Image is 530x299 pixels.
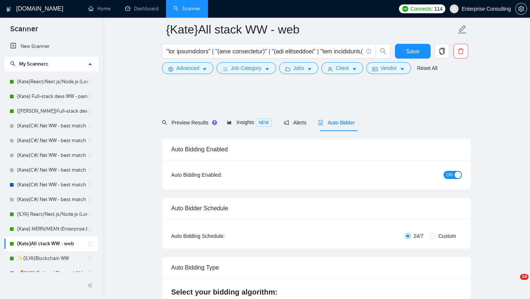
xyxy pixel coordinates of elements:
[318,120,323,125] span: robot
[171,287,462,297] h4: Select your bidding algorithm:
[173,6,201,12] a: searchScanner
[166,20,456,39] input: Scanner name...
[211,119,218,126] div: Tooltip anchor
[376,44,391,59] button: search
[171,171,268,179] div: Auto Bidding Enabled:
[328,66,333,72] span: user
[87,152,93,158] span: holder
[4,74,98,89] li: {Kate}React/Next.js/Node.js (Long-term, All Niches)
[4,24,44,39] span: Scanner
[4,39,98,54] li: New Scanner
[381,64,397,72] span: Vendor
[446,171,453,179] span: ON
[505,274,523,292] iframe: Intercom live chat
[10,61,15,66] span: search
[366,62,411,74] button: idcardVendorcaret-down
[4,192,98,207] li: {Kate}C#/.Net WW - best match (0 spent, not preferred location)
[202,66,207,72] span: caret-down
[216,62,276,74] button: barsJob Categorycaret-down
[166,47,363,56] input: Search Freelance Jobs...
[256,119,272,127] span: NEW
[400,66,405,72] span: caret-down
[171,257,462,278] div: Auto Bidding Type
[4,251,98,266] li: ✨{ILYA}Blockchain WW
[17,207,87,222] a: {ILYA} React/Next.js/Node.js (Long-term, All Niches)
[17,133,87,148] a: {Kate}C#/.Net WW - best match (not preferred location)
[87,197,93,203] span: holder
[4,222,98,236] li: {Kate} MERN/MEAN (Enterprise & SaaS)
[17,177,87,192] a: {Kate}C#/.Net WW - best match (0 spent)
[171,232,268,240] div: Auto Bidding Schedule:
[336,64,349,72] span: Client
[17,104,87,119] a: {[PERSON_NAME]}Full-stack devs WW (<1 month) - pain point
[17,251,87,266] a: ✨{ILYA}Blockchain WW
[376,48,390,54] span: search
[457,25,467,34] span: edit
[453,44,468,59] button: delete
[125,6,159,12] a: dashboardDashboard
[4,133,98,148] li: {Kate}C#/.Net WW - best match (not preferred location)
[162,62,213,74] button: settingAdvancedcaret-down
[4,119,98,133] li: {Kate}C#/.Net WW - best match
[168,66,173,72] span: setting
[520,274,529,280] span: 10
[4,148,98,163] li: {Kate}C#/.Net WW - best match (<1 month)
[17,148,87,163] a: {Kate}C#/.Net WW - best match (<1 month)
[4,104,98,119] li: {Kate}Full-stack devs WW (<1 month) - pain point
[372,66,378,72] span: idcard
[434,5,442,13] span: 114
[410,5,432,13] span: Connects:
[87,270,93,276] span: holder
[227,120,232,125] span: area-chart
[17,119,87,133] a: {Kate}C#/.Net WW - best match
[366,49,371,54] span: info-circle
[88,282,95,289] span: double-left
[318,120,354,126] span: Auto Bidder
[17,266,87,281] a: 🚀{ILYA} Python | Django | AI /
[452,6,457,11] span: user
[88,6,110,12] a: homeHome
[406,47,419,56] span: Save
[293,64,304,72] span: Jobs
[171,139,462,160] div: Auto Bidding Enabled
[435,44,449,59] button: copy
[4,266,98,281] li: 🚀{ILYA} Python | Django | AI /
[87,211,93,217] span: holder
[87,226,93,232] span: holder
[352,66,357,72] span: caret-down
[176,64,199,72] span: Advanced
[162,120,215,126] span: Preview Results
[4,207,98,222] li: {ILYA} React/Next.js/Node.js (Long-term, All Niches)
[87,79,93,85] span: holder
[307,66,312,72] span: caret-down
[17,192,87,207] a: {Kate}C#/.Net WW - best match (0 spent, not preferred location)
[4,177,98,192] li: {Kate}C#/.Net WW - best match (0 spent)
[17,222,87,236] a: {Kate} MERN/MEAN (Enterprise & SaaS)
[411,232,427,240] span: 24/7
[87,123,93,129] span: holder
[87,167,93,173] span: holder
[4,236,98,251] li: {Kate}All stack WW - web
[223,66,228,72] span: bars
[17,236,87,251] a: {Kate}All stack WW - web
[284,120,307,126] span: Alerts
[435,232,459,240] span: Custom
[87,94,93,99] span: holder
[19,61,48,67] span: My Scanners
[516,6,527,12] span: setting
[279,62,319,74] button: folderJobscaret-down
[10,39,92,54] a: New Scanner
[265,66,270,72] span: caret-down
[231,64,261,72] span: Job Category
[17,163,87,177] a: {Kate}C#/.Net WW - best match (<1 month, not preferred location)
[454,48,468,54] span: delete
[87,182,93,188] span: holder
[284,120,289,125] span: notification
[10,61,48,67] span: My Scanners
[285,66,290,72] span: folder
[435,48,449,54] span: copy
[87,108,93,114] span: holder
[417,64,437,72] a: Reset All
[87,241,93,247] span: holder
[4,163,98,177] li: {Kate}C#/.Net WW - best match (<1 month, not preferred location)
